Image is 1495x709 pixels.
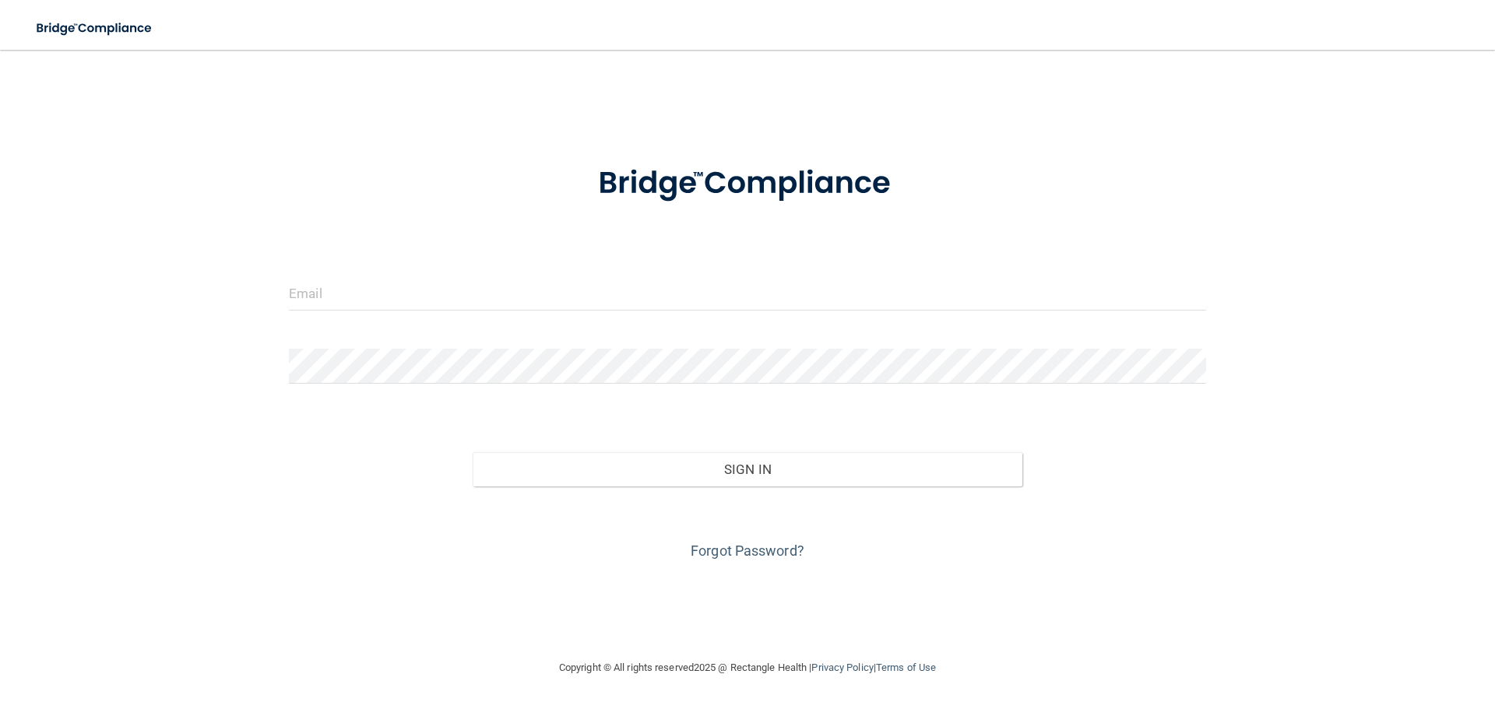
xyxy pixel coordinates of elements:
[566,143,929,224] img: bridge_compliance_login_screen.278c3ca4.svg
[473,452,1023,486] button: Sign In
[691,542,804,559] a: Forgot Password?
[811,662,873,673] a: Privacy Policy
[876,662,936,673] a: Terms of Use
[463,643,1032,693] div: Copyright © All rights reserved 2025 @ Rectangle Health | |
[23,12,167,44] img: bridge_compliance_login_screen.278c3ca4.svg
[289,276,1206,311] input: Email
